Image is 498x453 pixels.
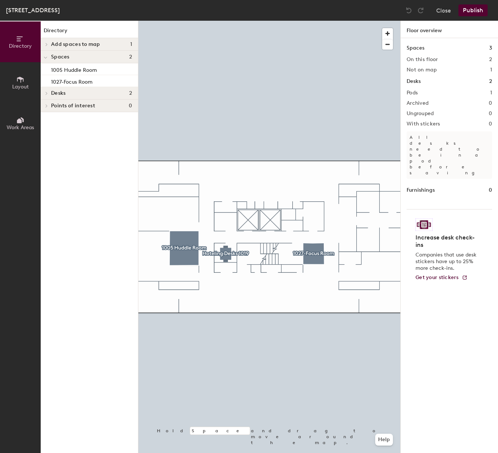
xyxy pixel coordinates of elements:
h4: Increase desk check-ins [415,234,479,249]
p: All desks need to be in a pod before saving [407,131,492,179]
h2: 0 [489,111,492,117]
h1: Directory [41,27,138,38]
h1: Furnishings [407,186,435,194]
span: Work Areas [7,124,34,131]
p: 1005 Huddle Room [51,65,97,73]
img: Sticker logo [415,218,433,231]
a: Get your stickers [415,275,468,281]
h2: 0 [489,121,492,127]
h2: 0 [489,100,492,106]
h1: Desks [407,77,421,85]
span: Points of interest [51,103,95,109]
img: Redo [417,7,424,14]
h1: Spaces [407,44,424,52]
h2: Ungrouped [407,111,434,117]
span: Add spaces to map [51,41,100,47]
h1: Floor overview [401,21,498,38]
h2: 1 [490,90,492,96]
p: Companies that use desk stickers have up to 25% more check-ins. [415,252,479,272]
img: Undo [405,7,413,14]
p: 1027-Focus Room [51,77,92,85]
h2: 1 [490,67,492,73]
span: 2 [129,54,132,60]
span: 2 [129,90,132,96]
h2: Not on map [407,67,437,73]
span: Directory [9,43,32,49]
span: 1 [130,41,132,47]
h1: 2 [489,77,492,85]
div: [STREET_ADDRESS] [6,6,60,15]
span: Get your stickers [415,274,459,281]
h2: On this floor [407,57,438,63]
button: Help [375,434,393,446]
h2: 2 [489,57,492,63]
h1: 3 [489,44,492,52]
span: 0 [129,103,132,109]
h1: 0 [489,186,492,194]
h2: Pods [407,90,418,96]
button: Publish [458,4,488,16]
span: Desks [51,90,65,96]
span: Spaces [51,54,70,60]
span: Layout [12,84,29,90]
h2: Archived [407,100,428,106]
button: Close [436,4,451,16]
h2: With stickers [407,121,440,127]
